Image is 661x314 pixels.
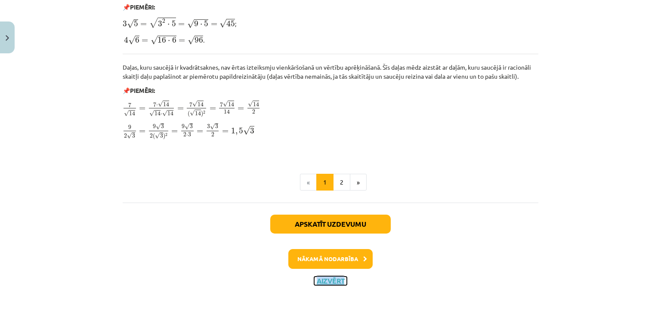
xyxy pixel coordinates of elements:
span: √ [158,101,163,107]
button: » [350,174,367,191]
span: 2 [203,111,205,114]
p: 📌 [123,3,538,12]
span: = [178,23,185,26]
span: √ [248,101,253,107]
span: √ [151,36,158,45]
span: 14 [195,111,201,116]
p: Daļas, kuru saucējā ir kvadrātsaknes, nav ērtas izteiksmju vienkāršošanā un vērtību aprēķināšanā.... [123,63,538,81]
span: 3 [188,132,191,137]
span: 3 [158,21,162,27]
span: = [142,39,148,43]
span: = [140,23,147,26]
span: 7 [128,103,131,108]
span: √ [128,36,135,45]
span: 9 [128,125,131,129]
span: 14 [224,110,230,114]
span: 3 [190,124,193,129]
span: 9 [194,21,198,27]
span: 96 [195,37,203,43]
span: ⋅ [168,40,170,43]
span: 3 [207,124,210,129]
span: √ [188,36,195,45]
span: 2 [124,134,127,138]
span: 6 [172,37,176,43]
span: 5 [239,128,243,134]
span: ) [163,133,165,140]
span: √ [124,110,129,117]
span: ⋅ [161,114,162,115]
span: 2 [162,19,165,23]
span: 3 [250,128,254,134]
button: Nākamā nodarbība [288,249,373,269]
span: = [177,107,184,111]
span: 7 [220,102,223,107]
span: √ [185,123,190,130]
span: = [210,107,216,111]
span: 3 [161,124,164,129]
span: 14 [167,111,173,116]
span: ⋅ [186,135,188,136]
span: 7 [189,102,192,107]
p: 📌 [123,86,538,95]
button: 1 [316,174,334,191]
p: ; [123,17,538,29]
span: ( [153,133,155,140]
p: . [123,34,538,45]
span: 9 [153,124,156,129]
span: = [197,130,203,133]
img: icon-close-lesson-0947bae3869378f0d4975bcd49f059093ad1ed9edebbc8119c70593378902aed.svg [6,35,9,41]
span: = [139,130,145,133]
span: 7 [153,102,156,107]
button: Aizvērt [314,277,347,285]
span: = [238,107,244,111]
span: 5 [172,21,176,27]
span: 14 [154,111,161,116]
span: 9 [182,124,185,129]
span: √ [149,110,154,117]
button: 2 [333,174,350,191]
span: √ [219,19,226,28]
nav: Page navigation example [123,174,538,191]
span: √ [162,110,167,117]
span: √ [243,126,250,135]
b: PIEMĒRI: [130,3,155,11]
span: 3 [160,134,163,138]
span: 3 [132,134,135,138]
span: = [222,130,229,133]
span: 14 [228,102,234,107]
b: PIEMĒRI: [130,86,155,94]
span: 1 [231,128,235,134]
span: 2 [252,110,255,114]
button: Apskatīt uzdevumu [270,215,391,234]
span: 14 [198,102,204,107]
span: 2 [211,132,214,137]
span: √ [156,123,161,130]
span: 4 [124,37,128,43]
span: 5 [204,21,208,27]
span: = [171,130,178,133]
span: 5 [134,21,138,27]
span: = [211,23,217,26]
span: √ [187,19,194,28]
span: √ [127,132,132,139]
span: 6 [135,37,139,43]
span: 45 [226,20,235,27]
span: √ [210,123,215,130]
span: , [235,131,238,135]
span: √ [223,101,228,107]
span: ⋅ [200,24,202,26]
span: ) [201,111,203,117]
span: √ [149,18,158,28]
span: √ [155,132,160,139]
span: √ [192,101,198,107]
span: 3 [215,124,218,129]
span: ⋅ [156,105,158,106]
span: 14 [163,102,169,107]
span: 14 [253,102,259,107]
span: 16 [158,37,166,43]
span: ( [188,111,190,117]
span: √ [127,19,134,28]
span: = [179,39,185,43]
span: ⋅ [167,24,170,26]
span: 3 [123,21,127,27]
